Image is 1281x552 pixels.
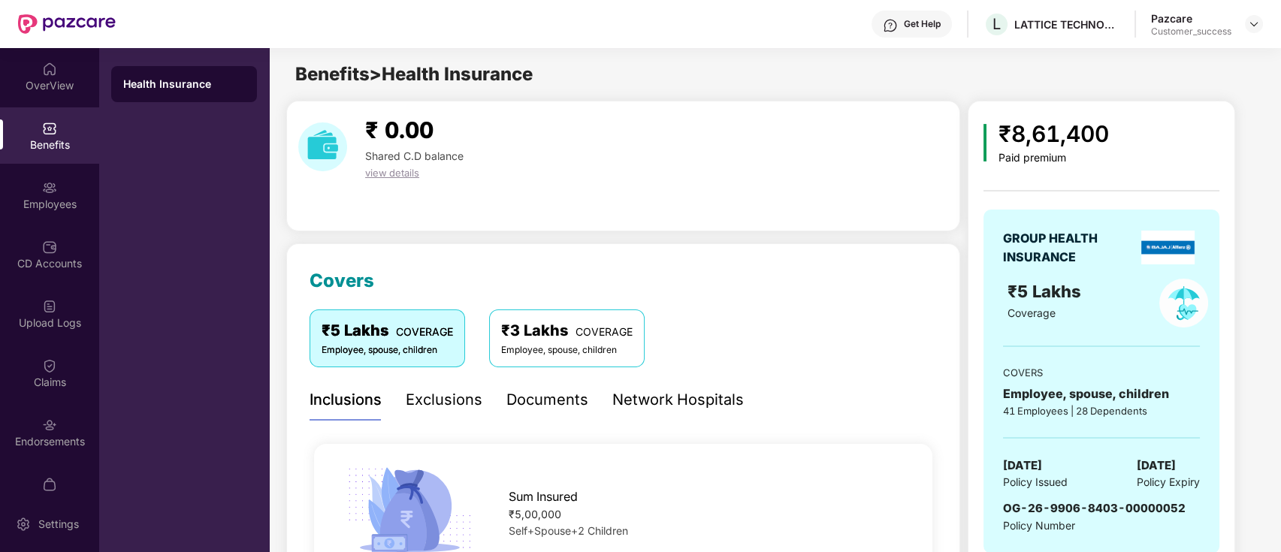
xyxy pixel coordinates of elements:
[42,299,57,314] img: svg+xml;base64,PHN2ZyBpZD0iVXBsb2FkX0xvZ3MiIGRhdGEtbmFtZT0iVXBsb2FkIExvZ3MiIHhtbG5zPSJodHRwOi8vd3...
[509,506,905,523] div: ₹5,00,000
[612,388,744,412] div: Network Hospitals
[1003,519,1075,532] span: Policy Number
[310,270,374,291] span: Covers
[365,149,464,162] span: Shared C.D balance
[1159,279,1208,327] img: policyIcon
[1008,282,1086,301] span: ₹5 Lakhs
[1141,231,1195,264] img: insurerLogo
[123,77,245,92] div: Health Insurance
[1008,306,1056,319] span: Coverage
[1003,457,1042,475] span: [DATE]
[406,388,482,412] div: Exclusions
[1003,501,1186,515] span: OG-26-9906-8403-00000052
[1151,11,1231,26] div: Pazcare
[42,358,57,373] img: svg+xml;base64,PHN2ZyBpZD0iQ2xhaW0iIHhtbG5zPSJodHRwOi8vd3d3LnczLm9yZy8yMDAwL3N2ZyIgd2lkdGg9IjIwIi...
[501,343,633,357] div: Employee, spouse, children
[509,524,628,537] span: Self+Spouse+2 Children
[883,18,898,33] img: svg+xml;base64,PHN2ZyBpZD0iSGVscC0zMngzMiIgeG1sbnM9Imh0dHA6Ly93d3cudzMub3JnLzIwMDAvc3ZnIiB3aWR0aD...
[298,122,347,171] img: download
[576,325,633,338] span: COVERAGE
[904,18,941,30] div: Get Help
[42,180,57,195] img: svg+xml;base64,PHN2ZyBpZD0iRW1wbG95ZWVzIiB4bWxucz0iaHR0cDovL3d3dy53My5vcmcvMjAwMC9zdmciIHdpZHRoPS...
[42,62,57,77] img: svg+xml;base64,PHN2ZyBpZD0iSG9tZSIgeG1sbnM9Imh0dHA6Ly93d3cudzMub3JnLzIwMDAvc3ZnIiB3aWR0aD0iMjAiIG...
[396,325,453,338] span: COVERAGE
[1151,26,1231,38] div: Customer_success
[34,517,83,532] div: Settings
[42,240,57,255] img: svg+xml;base64,PHN2ZyBpZD0iQ0RfQWNjb3VudHMiIGRhdGEtbmFtZT0iQ0QgQWNjb3VudHMiIHhtbG5zPSJodHRwOi8vd3...
[1137,457,1176,475] span: [DATE]
[983,124,987,161] img: icon
[506,388,588,412] div: Documents
[1003,385,1200,403] div: Employee, spouse, children
[992,15,1001,33] span: L
[365,116,434,143] span: ₹ 0.00
[322,319,453,342] div: ₹5 Lakhs
[999,152,1109,164] div: Paid premium
[1003,403,1200,418] div: 41 Employees | 28 Dependents
[310,388,382,412] div: Inclusions
[16,517,31,532] img: svg+xml;base64,PHN2ZyBpZD0iU2V0dGluZy0yMHgyMCIgeG1sbnM9Imh0dHA6Ly93d3cudzMub3JnLzIwMDAvc3ZnIiB3aW...
[18,14,116,34] img: New Pazcare Logo
[1137,474,1200,490] span: Policy Expiry
[1003,474,1068,490] span: Policy Issued
[509,487,578,506] span: Sum Insured
[42,121,57,136] img: svg+xml;base64,PHN2ZyBpZD0iQmVuZWZpdHMiIHhtbG5zPSJodHRwOi8vd3d3LnczLm9yZy8yMDAwL3N2ZyIgd2lkdGg9Ij...
[42,477,57,492] img: svg+xml;base64,PHN2ZyBpZD0iTXlfT3JkZXJzIiBkYXRhLW5hbWU9Ik15IE9yZGVycyIgeG1sbnM9Imh0dHA6Ly93d3cudz...
[322,343,453,357] div: Employee, spouse, children
[1003,229,1134,267] div: GROUP HEALTH INSURANCE
[501,319,633,342] div: ₹3 Lakhs
[295,63,533,85] span: Benefits > Health Insurance
[1003,365,1200,380] div: COVERS
[42,418,57,433] img: svg+xml;base64,PHN2ZyBpZD0iRW5kb3JzZW1lbnRzIiB4bWxucz0iaHR0cDovL3d3dy53My5vcmcvMjAwMC9zdmciIHdpZH...
[1248,18,1260,30] img: svg+xml;base64,PHN2ZyBpZD0iRHJvcGRvd24tMzJ4MzIiIHhtbG5zPSJodHRwOi8vd3d3LnczLm9yZy8yMDAwL3N2ZyIgd2...
[1014,17,1119,32] div: LATTICE TECHNOLOGIES PRIVATE LIMITED
[365,167,419,179] span: view details
[999,116,1109,152] div: ₹8,61,400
